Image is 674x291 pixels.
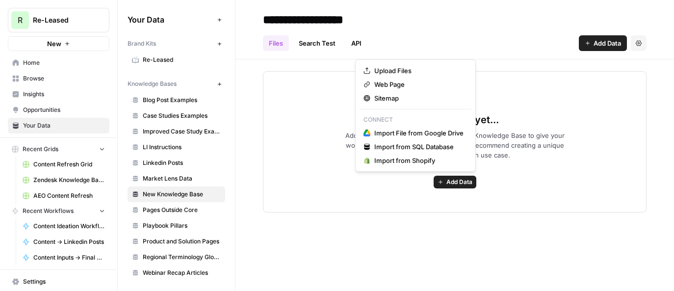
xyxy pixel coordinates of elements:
span: Web Page [374,79,464,89]
span: Import from SQL Database [374,142,464,152]
span: Upload Files [374,66,464,76]
span: LI Instructions [143,143,221,152]
button: Add Data [579,35,627,51]
span: Regional Terminology Glossary [143,253,221,262]
a: Insights [8,86,109,102]
a: Opportunities [8,102,109,118]
p: Connect [360,113,471,126]
span: New [47,39,61,49]
span: Product and Solution Pages [143,237,221,246]
span: Content Inputs -> Final Outputs [33,253,105,262]
a: New Knowledge Base [128,186,225,202]
a: Regional Terminology Glossary [128,249,225,265]
span: Content Ideation Workflow [33,222,105,231]
a: Webinar Recap Articles [128,265,225,281]
span: Import from Shopify [374,156,464,165]
a: Case Studies Examples [128,108,225,124]
a: Zendesk Knowledge Base Update [18,172,109,188]
a: Browse [8,71,109,86]
span: Playbook Pillars [143,221,221,230]
span: Pages Outside Core [143,206,221,214]
span: Import File from Google Drive [374,128,464,138]
span: Webinar Recap Articles [143,268,221,277]
span: Recent Grids [23,145,58,154]
span: Browse [23,74,105,83]
a: Settings [8,274,109,290]
span: Your Data [128,14,213,26]
button: Recent Workflows [8,204,109,218]
span: New Knowledge Base [143,190,221,199]
span: AEO Content Refresh [33,191,105,200]
span: Improved Case Study Examples [143,127,221,136]
a: Blog Post Examples [128,92,225,108]
span: Market Lens Data [143,174,221,183]
span: Content -> Linkedin Posts [33,238,105,246]
a: Pages Outside Core [128,202,225,218]
a: Search Test [293,35,341,51]
a: Files [263,35,289,51]
div: Add Data [355,59,476,172]
a: Home [8,55,109,71]
span: Sitemap [374,93,464,103]
span: Opportunities [23,106,105,114]
span: Home [23,58,105,67]
span: Linkedin Posts [143,159,221,167]
a: Content Ideation Workflow [18,218,109,234]
a: Your Data [8,118,109,133]
span: Add Data [594,38,621,48]
span: Brand Kits [128,39,156,48]
a: Market Lens Data [128,171,225,186]
span: Insights [23,90,105,99]
button: Recent Grids [8,142,109,157]
a: Content Refresh Grid [18,157,109,172]
span: Add Data [446,178,472,186]
span: Zendesk Knowledge Base Update [33,176,105,185]
span: Settings [23,277,105,286]
a: LI Instructions [128,139,225,155]
span: Knowledge Bases [128,79,177,88]
a: AEO Content Refresh [18,188,109,204]
a: API [345,35,367,51]
span: Your Data [23,121,105,130]
span: Re-Leased [143,55,221,64]
span: Add documents, data, and images to your Knowledge Base to give your workflows context on your bus... [329,131,580,160]
span: Blog Post Examples [143,96,221,105]
a: Linkedin Posts [128,155,225,171]
a: Content -> Linkedin Posts [18,234,109,250]
button: Add Data [434,176,476,188]
span: Content Refresh Grid [33,160,105,169]
button: Workspace: Re-Leased [8,8,109,32]
button: New [8,36,109,51]
span: Recent Workflows [23,207,74,215]
span: R [18,14,23,26]
a: Product and Solution Pages [128,234,225,249]
a: Playbook Pillars [128,218,225,234]
a: Re-Leased [128,52,225,68]
a: Content Inputs -> Final Outputs [18,250,109,265]
a: Improved Case Study Examples [128,124,225,139]
span: Case Studies Examples [143,111,221,120]
span: Re-Leased [33,15,92,25]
